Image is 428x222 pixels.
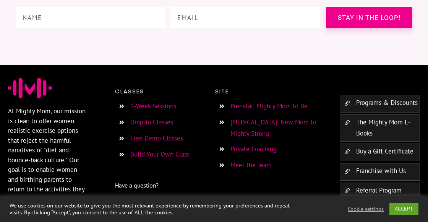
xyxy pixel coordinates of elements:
span: [PHONE_NUMBER] [198,194,245,202]
p: At Mighty Mom, our mission is clear: to offer women realistic exercise options that reject the ha... [8,106,88,214]
a: Build Your Own Class [130,150,190,158]
p: Classes [115,87,209,96]
a: Prenatal: Mighty Mom to Be [230,102,308,110]
a: [MEDICAL_DATA]: New Mom to Mighty Strong [230,118,316,138]
a: Drop-in Classes [130,118,173,126]
a: Private Coaching [230,145,277,153]
span: Leave us a message or text us at [115,194,198,202]
p: Site [215,87,324,96]
a: [PHONE_NUMBER] [198,193,245,202]
a: Cookie settings [348,206,384,212]
a: Free Demo Classes [130,134,183,142]
a: ACCEPT [389,203,418,215]
a: Buy a Gift Certificate [356,147,413,155]
span: Have a question? [115,181,159,189]
a: Stay in the loop! [326,7,412,28]
a: Programs & Discounts [356,98,418,107]
input: Name [16,7,165,28]
a: Franchise with Us [356,166,406,175]
div: We use cookies on our website to give you the most relevant experience by remembering your prefer... [10,202,296,216]
a: The Mighty Mom E-Books [356,118,410,138]
img: Favicon Jessica Sennet Mighty Mom Prenatal Postpartum Mom & Baby Fitness Programs Toronto Ontario... [8,78,52,98]
a: Referral Program [356,186,402,194]
a: 6-Week Sessions [130,102,176,110]
a: Meet the Team [230,161,272,169]
span: Stay in the loop! [332,15,407,21]
input: Email [170,7,320,28]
